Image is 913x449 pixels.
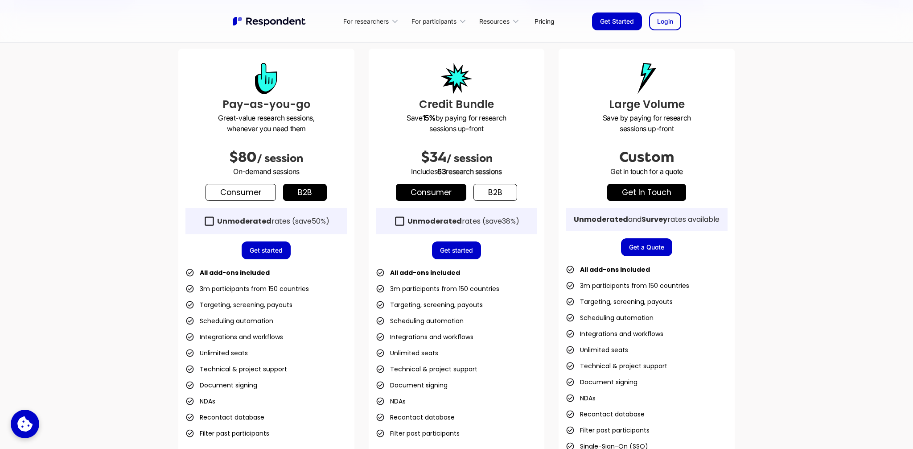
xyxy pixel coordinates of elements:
strong: All add-ons included [200,268,270,277]
li: Integrations and workflows [566,328,663,340]
a: Consumer [396,184,466,201]
span: 63 [437,167,446,176]
a: Pricing [527,11,561,32]
strong: All add-ons included [580,265,650,274]
div: and rates available [574,215,720,224]
strong: Unmoderated [407,216,462,226]
span: $34 [421,149,446,165]
div: rates (save ) [407,217,519,226]
li: NDAs [376,395,406,407]
li: Recontact database [185,411,264,424]
li: 3m participants from 150 countries [566,279,689,292]
a: Login [649,12,681,30]
li: Recontact database [376,411,455,424]
a: Consumer [206,184,276,201]
strong: 15% [423,113,436,122]
li: NDAs [566,392,596,404]
h3: Large Volume [566,96,728,112]
li: 3m participants from 150 countries [376,283,499,295]
li: Recontact database [566,408,645,420]
li: 3m participants from 150 countries [185,283,309,295]
strong: Unmoderated [217,216,271,226]
div: rates (save ) [217,217,329,226]
img: Untitled UI logotext [232,16,308,27]
li: Filter past participants [185,427,269,440]
p: Save by paying for research sessions up-front [566,112,728,134]
a: get in touch [607,184,686,201]
a: Get Started [592,12,642,30]
li: Targeting, screening, payouts [566,295,673,308]
div: For participants [407,11,474,32]
li: Integrations and workflows [185,331,283,343]
li: Targeting, screening, payouts [376,299,483,311]
li: Unlimited seats [376,347,438,359]
li: Technical & project support [376,363,477,375]
li: Scheduling automation [376,315,464,327]
a: Get a Quote [621,238,672,256]
span: / session [257,152,303,165]
div: For researchers [338,11,407,32]
li: Integrations and workflows [376,331,473,343]
strong: All add-ons included [390,268,460,277]
p: Includes [376,166,538,177]
p: Great-value research sessions, whenever you need them [185,112,347,134]
span: 38% [502,216,516,226]
li: Targeting, screening, payouts [185,299,292,311]
div: Resources [474,11,527,32]
span: Custom [619,149,674,165]
li: Scheduling automation [185,315,273,327]
span: 50% [312,216,326,226]
h3: Credit Bundle [376,96,538,112]
p: On-demand sessions [185,166,347,177]
li: Technical & project support [566,360,667,372]
div: For participants [411,17,456,26]
a: b2b [473,184,517,201]
strong: Survey [642,214,667,224]
li: Unlimited seats [566,344,628,356]
span: $80 [229,149,257,165]
strong: Unmoderated [574,214,628,224]
a: Get started [432,241,481,259]
a: Get started [242,241,291,259]
li: Technical & project support [185,363,287,375]
h3: Pay-as-you-go [185,96,347,112]
li: Document signing [376,379,448,391]
li: Document signing [566,376,637,388]
li: Filter past participants [566,424,650,437]
span: / session [446,152,493,165]
li: Unlimited seats [185,347,248,359]
p: Save by paying for research sessions up-front [376,112,538,134]
li: Filter past participants [376,427,460,440]
a: b2b [283,184,327,201]
span: research sessions [446,167,502,176]
p: Get in touch for a quote [566,166,728,177]
li: Document signing [185,379,257,391]
li: NDAs [185,395,215,407]
li: Scheduling automation [566,312,654,324]
a: home [232,16,308,27]
div: Resources [479,17,510,26]
div: For researchers [343,17,389,26]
